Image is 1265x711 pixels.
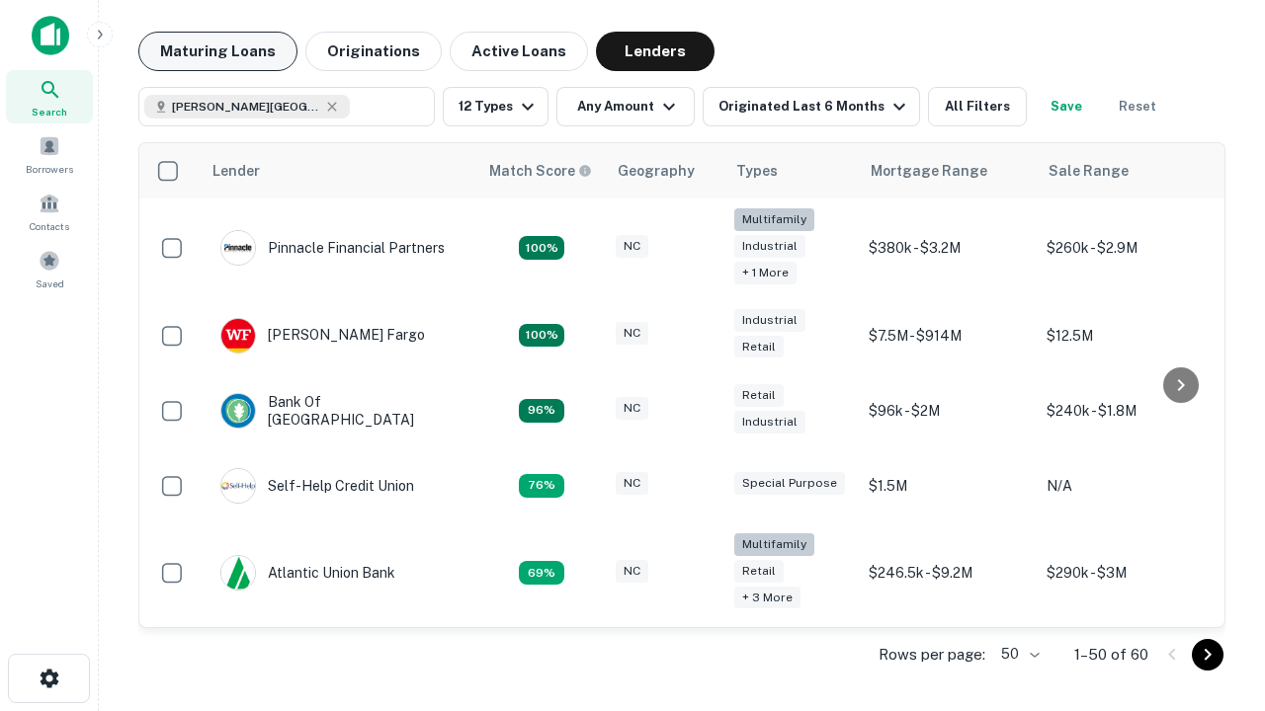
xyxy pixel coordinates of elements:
div: + 3 more [734,587,801,609]
div: Multifamily [734,533,814,556]
div: NC [616,235,648,258]
div: Industrial [734,235,805,258]
th: Sale Range [1037,143,1215,198]
img: picture [221,231,255,265]
div: Retail [734,560,784,583]
td: $246.5k - $9.2M [859,523,1037,623]
span: [PERSON_NAME][GEOGRAPHIC_DATA], [GEOGRAPHIC_DATA] [172,98,320,116]
td: $7.5M - $914M [859,298,1037,373]
button: Go to next page [1192,639,1223,671]
div: Lender [212,159,260,183]
button: Active Loans [450,32,588,71]
div: Matching Properties: 15, hasApolloMatch: undefined [519,324,564,348]
p: Rows per page: [879,643,985,667]
div: 50 [993,640,1043,669]
div: Matching Properties: 11, hasApolloMatch: undefined [519,474,564,498]
span: Borrowers [26,161,73,177]
div: Geography [618,159,695,183]
div: Matching Properties: 10, hasApolloMatch: undefined [519,561,564,585]
span: Search [32,104,67,119]
div: Matching Properties: 14, hasApolloMatch: undefined [519,399,564,423]
button: Maturing Loans [138,32,297,71]
div: Mortgage Range [871,159,987,183]
a: Search [6,70,93,123]
div: Sale Range [1049,159,1129,183]
a: Borrowers [6,127,93,181]
div: Industrial [734,411,805,434]
div: + 1 more [734,262,797,284]
div: Originated Last 6 Months [718,95,911,118]
img: picture [221,469,255,503]
div: NC [616,397,648,420]
th: Capitalize uses an advanced AI algorithm to match your search with the best lender. The match sco... [477,143,606,198]
img: picture [221,394,255,428]
div: Retail [734,384,784,407]
th: Lender [201,143,477,198]
th: Mortgage Range [859,143,1037,198]
td: $260k - $2.9M [1037,198,1215,298]
div: NC [616,322,648,345]
button: All Filters [928,87,1027,126]
td: $380k - $3.2M [859,198,1037,298]
div: Multifamily [734,208,814,231]
td: $96k - $2M [859,373,1037,448]
div: Matching Properties: 26, hasApolloMatch: undefined [519,236,564,260]
td: $240k - $1.8M [1037,373,1215,448]
div: NC [616,560,648,583]
th: Geography [606,143,724,198]
div: Special Purpose [734,472,845,495]
button: Originations [305,32,442,71]
button: Reset [1106,87,1169,126]
td: $1.5M [859,448,1037,523]
th: Types [724,143,859,198]
img: picture [221,319,255,353]
div: Atlantic Union Bank [220,555,395,591]
button: Any Amount [556,87,695,126]
td: N/A [1037,448,1215,523]
button: Lenders [596,32,715,71]
div: Bank Of [GEOGRAPHIC_DATA] [220,393,458,429]
div: [PERSON_NAME] Fargo [220,318,425,354]
div: Self-help Credit Union [220,468,414,504]
div: Retail [734,336,784,358]
button: 12 Types [443,87,548,126]
div: NC [616,472,648,495]
a: Contacts [6,185,93,238]
div: Capitalize uses an advanced AI algorithm to match your search with the best lender. The match sco... [489,160,592,182]
a: Saved [6,242,93,295]
div: Types [736,159,778,183]
td: $290k - $3M [1037,523,1215,623]
img: picture [221,556,255,590]
span: Saved [36,276,64,291]
img: capitalize-icon.png [32,16,69,55]
div: Industrial [734,309,805,332]
span: Contacts [30,218,69,234]
div: Pinnacle Financial Partners [220,230,445,266]
td: $12.5M [1037,298,1215,373]
button: Save your search to get updates of matches that match your search criteria. [1035,87,1098,126]
h6: Match Score [489,160,588,182]
p: 1–50 of 60 [1074,643,1148,667]
iframe: Chat Widget [1166,490,1265,585]
button: Originated Last 6 Months [703,87,920,126]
